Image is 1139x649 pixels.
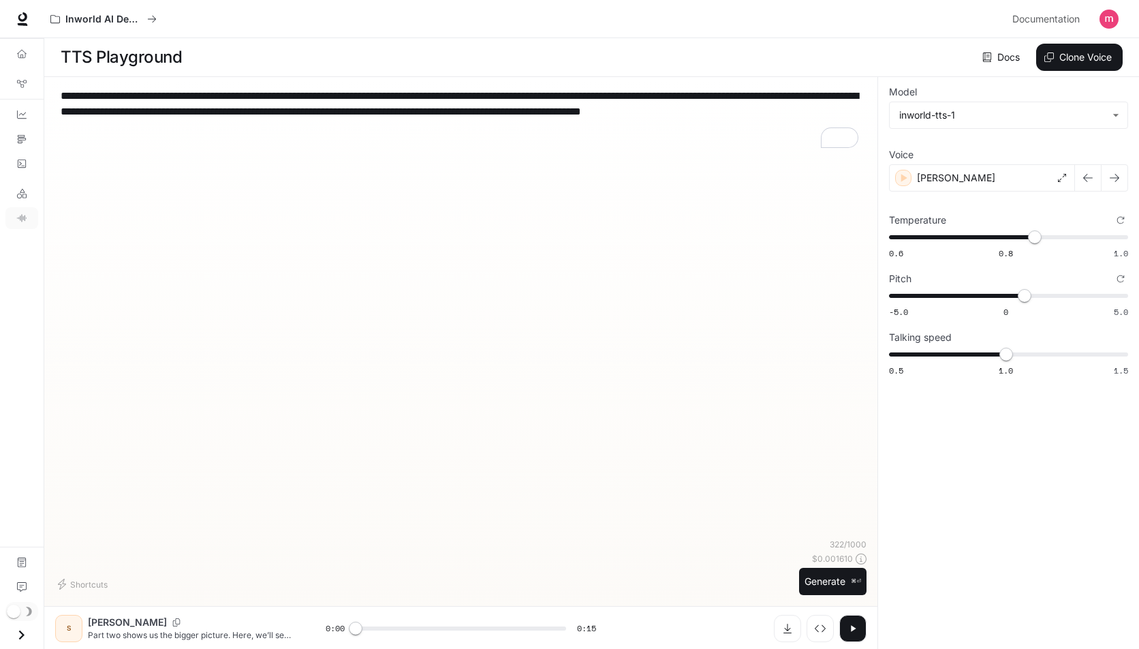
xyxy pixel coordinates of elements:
a: Feedback [5,576,38,598]
div: inworld-tts-1 [890,102,1127,128]
a: Dashboards [5,104,38,125]
span: -5.0 [889,306,908,318]
span: 1.5 [1114,365,1128,376]
span: 5.0 [1114,306,1128,318]
button: Clone Voice [1036,44,1123,71]
span: 0.5 [889,365,903,376]
a: TTS Playground [5,207,38,229]
span: 0 [1003,306,1008,318]
p: Voice [889,150,914,160]
a: Traces [5,128,38,150]
p: Talking speed [889,333,952,342]
a: Docs [980,44,1025,71]
a: LLM Playground [5,183,38,205]
button: Open drawer [6,621,37,649]
button: Inspect [807,615,834,642]
a: Logs [5,153,38,175]
span: 1.0 [999,365,1013,376]
span: 1.0 [1114,247,1128,259]
p: 322 / 1000 [830,539,867,550]
a: Documentation [5,552,38,573]
button: All workspaces [44,5,163,33]
a: Documentation [1007,5,1090,33]
button: Generate⌘⏎ [799,568,867,596]
p: Part two shows us the bigger picture. Here, we’ll see how monetary policy affects real GDP and th... [88,629,293,641]
span: 0:15 [577,622,596,635]
button: Reset to default [1113,213,1128,228]
a: Graph Registry [5,73,38,95]
p: Model [889,87,917,97]
p: Temperature [889,215,946,225]
p: Inworld AI Demos [65,14,142,25]
span: Dark mode toggle [7,603,20,618]
img: User avatar [1099,10,1119,29]
p: Pitch [889,274,911,284]
p: [PERSON_NAME] [88,616,167,629]
button: Reset to default [1113,271,1128,286]
textarea: To enrich screen reader interactions, please activate Accessibility in Grammarly extension settings [61,88,861,151]
span: 0.8 [999,247,1013,259]
h1: TTS Playground [61,44,182,71]
span: Documentation [1012,11,1080,28]
a: Overview [5,43,38,65]
p: [PERSON_NAME] [917,171,995,185]
span: 0:00 [326,622,345,635]
button: Download audio [774,615,801,642]
button: Shortcuts [55,573,113,595]
div: S [58,618,80,639]
p: ⌘⏎ [851,577,861,586]
button: User avatar [1095,5,1123,33]
p: $ 0.001610 [812,553,853,564]
button: Copy Voice ID [167,618,186,627]
span: 0.6 [889,247,903,259]
div: inworld-tts-1 [899,108,1106,122]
